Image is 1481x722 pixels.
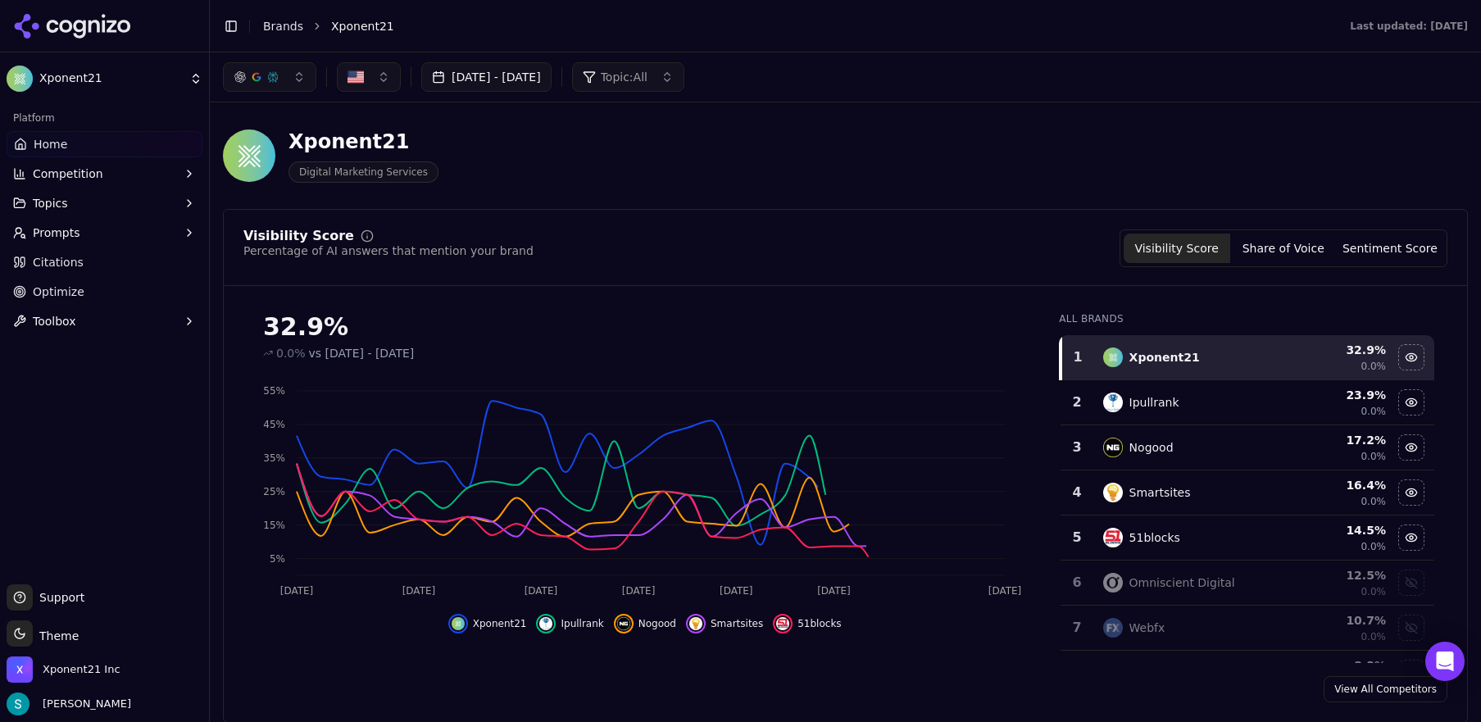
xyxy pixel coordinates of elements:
[561,617,603,630] span: Ipullrank
[33,225,80,241] span: Prompts
[536,614,603,633] button: Hide ipullrank data
[276,345,306,361] span: 0.0%
[1067,438,1086,457] div: 3
[988,585,1022,597] tspan: [DATE]
[43,662,120,677] span: Xponent21 Inc
[7,279,202,305] a: Optimize
[601,69,647,85] span: Topic: All
[7,105,202,131] div: Platform
[1425,642,1465,681] div: Open Intercom Messenger
[776,617,789,630] img: 51blocks
[263,385,285,397] tspan: 55%
[7,131,202,157] a: Home
[1129,620,1165,636] div: Webfx
[1398,479,1424,506] button: Hide smartsites data
[1067,573,1086,593] div: 6
[1289,612,1386,629] div: 10.7 %
[1061,606,1434,651] tr: 7webfxWebfx10.7%0.0%Show webfx data
[263,520,285,531] tspan: 15%
[1129,349,1200,366] div: Xponent21
[309,345,415,361] span: vs [DATE] - [DATE]
[1398,660,1424,686] button: Show seer interactive data
[1103,528,1123,547] img: 51blocks
[1103,618,1123,638] img: webfx
[7,161,202,187] button: Competition
[617,617,630,630] img: nogood
[1361,630,1386,643] span: 0.0%
[288,129,438,155] div: Xponent21
[614,614,676,633] button: Hide nogood data
[1289,342,1386,358] div: 32.9 %
[33,629,79,643] span: Theme
[7,190,202,216] button: Topics
[263,20,303,33] a: Brands
[1061,380,1434,425] tr: 2ipullrankIpullrank23.9%0.0%Hide ipullrank data
[1289,657,1386,674] div: 8.3 %
[1398,524,1424,551] button: Hide 51blocks data
[270,553,285,565] tspan: 5%
[452,617,465,630] img: xponent21
[1398,389,1424,415] button: Hide ipullrank data
[36,697,131,711] span: [PERSON_NAME]
[33,195,68,211] span: Topics
[1398,615,1424,641] button: Show webfx data
[1103,438,1123,457] img: nogood
[1103,483,1123,502] img: smartsites
[39,71,183,86] span: Xponent21
[1398,434,1424,461] button: Hide nogood data
[638,617,676,630] span: Nogood
[1103,347,1123,367] img: xponent21
[7,220,202,246] button: Prompts
[1289,432,1386,448] div: 17.2 %
[1350,20,1468,33] div: Last updated: [DATE]
[1129,484,1191,501] div: Smartsites
[689,617,702,630] img: smartsites
[263,312,1026,342] div: 32.9%
[1067,393,1086,412] div: 2
[1061,335,1434,380] tr: 1xponent21Xponent2132.9%0.0%Hide xponent21 data
[223,129,275,182] img: Xponent21
[33,313,76,329] span: Toolbox
[33,284,84,300] span: Optimize
[263,452,285,464] tspan: 35%
[1103,573,1123,593] img: omniscient digital
[1061,425,1434,470] tr: 3nogoodNogood17.2%0.0%Hide nogood data
[1061,651,1434,696] tr: 8.3%Show seer interactive data
[1061,515,1434,561] tr: 551blocks51blocks14.5%0.0%Hide 51blocks data
[720,585,753,597] tspan: [DATE]
[1069,347,1086,367] div: 1
[1129,574,1235,591] div: Omniscient Digital
[711,617,763,630] span: Smartsites
[402,585,436,597] tspan: [DATE]
[263,18,1317,34] nav: breadcrumb
[7,692,131,715] button: Open user button
[7,308,202,334] button: Toolbox
[817,585,851,597] tspan: [DATE]
[1129,439,1174,456] div: Nogood
[539,617,552,630] img: ipullrank
[1124,234,1230,263] button: Visibility Score
[7,656,120,683] button: Open organization switcher
[263,486,285,497] tspan: 25%
[1337,234,1443,263] button: Sentiment Score
[686,614,763,633] button: Hide smartsites data
[1067,483,1086,502] div: 4
[448,614,527,633] button: Hide xponent21 data
[7,692,30,715] img: Sam Volante
[1129,394,1179,411] div: Ipullrank
[1361,585,1386,598] span: 0.0%
[1230,234,1337,263] button: Share of Voice
[288,161,438,183] span: Digital Marketing Services
[1361,540,1386,553] span: 0.0%
[1059,312,1434,325] div: All Brands
[1067,618,1086,638] div: 7
[7,66,33,92] img: Xponent21
[525,585,558,597] tspan: [DATE]
[1361,495,1386,508] span: 0.0%
[33,166,103,182] span: Competition
[33,254,84,270] span: Citations
[1289,567,1386,584] div: 12.5 %
[1361,405,1386,418] span: 0.0%
[331,18,394,34] span: Xponent21
[1129,529,1180,546] div: 51blocks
